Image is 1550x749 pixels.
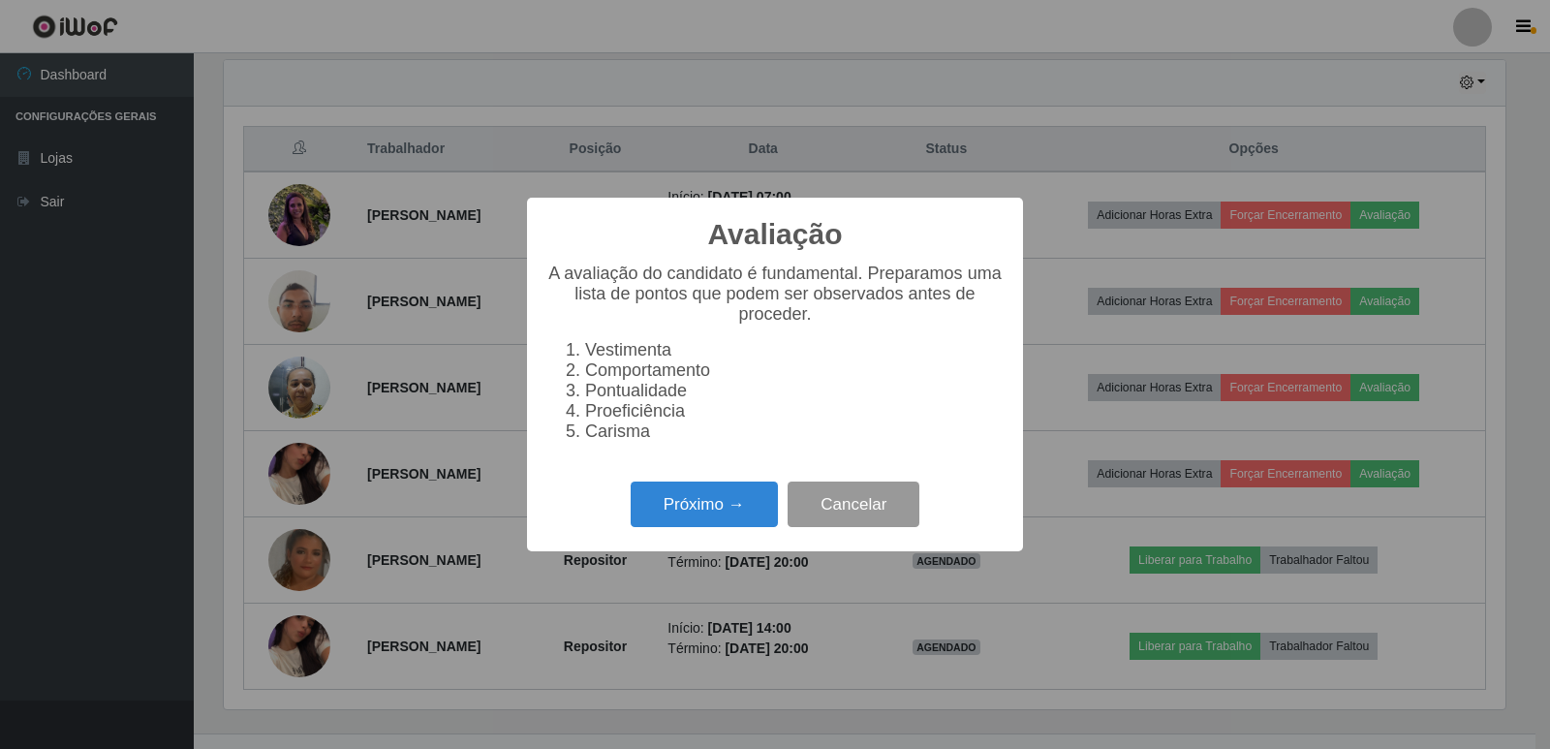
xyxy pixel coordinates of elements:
li: Vestimenta [585,340,1004,360]
button: Próximo → [631,482,778,527]
h2: Avaliação [708,217,843,252]
li: Proeficiência [585,401,1004,421]
button: Cancelar [788,482,919,527]
li: Carisma [585,421,1004,442]
li: Comportamento [585,360,1004,381]
li: Pontualidade [585,381,1004,401]
p: A avaliação do candidato é fundamental. Preparamos uma lista de pontos que podem ser observados a... [546,264,1004,325]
